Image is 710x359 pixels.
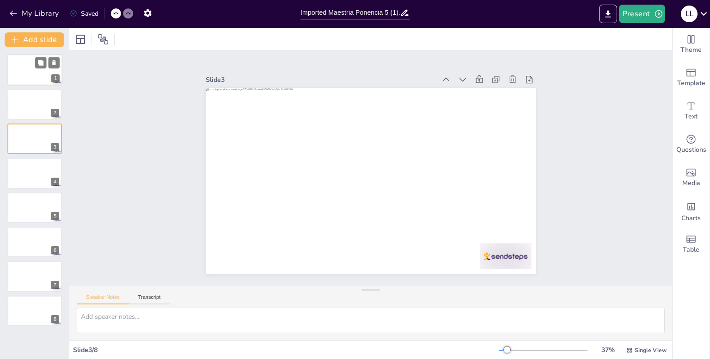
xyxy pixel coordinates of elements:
[7,261,62,291] div: 7
[681,5,698,23] button: L L
[673,94,710,128] div: Add text boxes
[51,143,59,151] div: 3
[619,5,665,23] button: Present
[239,29,461,108] div: Slide 3
[682,178,700,188] span: Media
[98,34,109,45] span: Position
[673,161,710,194] div: Add images, graphics, shapes or video
[673,128,710,161] div: Get real-time input from your audience
[51,315,59,323] div: 8
[681,213,701,223] span: Charts
[597,346,619,354] div: 37 %
[681,6,698,22] div: L L
[5,32,64,47] button: Add slide
[7,158,62,188] div: 4
[49,57,60,68] button: Delete Slide
[7,296,62,326] div: 8
[51,281,59,289] div: 7
[7,124,62,154] div: 3
[51,109,59,117] div: 2
[77,294,129,304] button: Speaker Notes
[676,145,706,155] span: Questions
[680,45,702,55] span: Theme
[7,54,62,86] div: 1
[685,111,698,122] span: Text
[683,245,699,255] span: Table
[635,347,667,354] span: Single View
[7,89,62,119] div: 2
[677,78,705,88] span: Template
[35,57,46,68] button: Duplicate Slide
[300,6,400,19] input: Insert title
[129,294,170,304] button: Transcript
[673,228,710,261] div: Add a table
[673,61,710,94] div: Add ready made slides
[7,192,62,223] div: 5
[51,212,59,220] div: 5
[73,32,88,47] div: Layout
[70,9,98,18] div: Saved
[7,227,62,257] div: 6
[51,74,60,83] div: 1
[673,28,710,61] div: Change the overall theme
[599,5,617,23] button: Export to PowerPoint
[51,246,59,254] div: 6
[73,346,499,354] div: Slide 3 / 8
[7,6,63,21] button: My Library
[673,194,710,228] div: Add charts and graphs
[51,178,59,186] div: 4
